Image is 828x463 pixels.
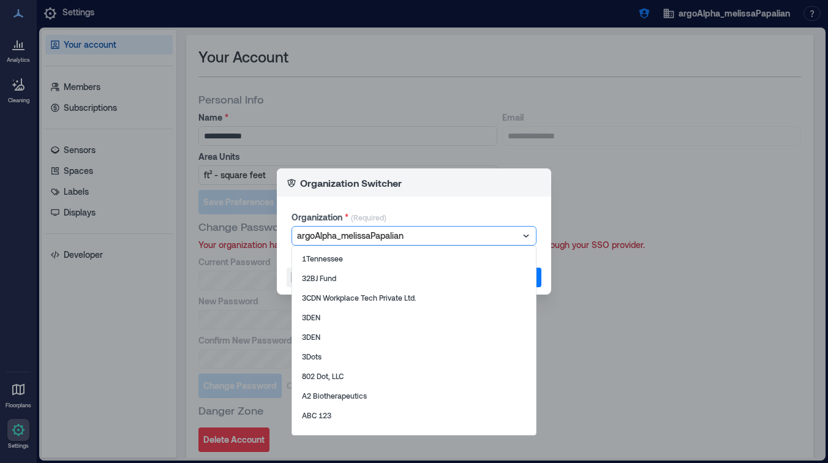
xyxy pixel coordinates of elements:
[302,332,320,342] p: 3DEN
[302,312,320,322] p: 3DEN
[300,176,402,190] p: Organization Switcher
[302,352,322,361] p: 3Dots
[302,391,367,401] p: A2 Biotherapeutics
[302,410,331,420] p: ABC 123
[302,273,336,283] p: 32BJ Fund
[302,254,343,263] p: 1Tennessee
[302,293,416,303] p: 3CDN Workplace Tech Private Ltd.
[302,430,341,440] p: Abintra Ltd.
[287,268,344,287] button: Turn Off
[292,211,348,224] label: Organization
[351,213,386,226] p: (Required)
[302,371,344,381] p: 802 Dot, LLC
